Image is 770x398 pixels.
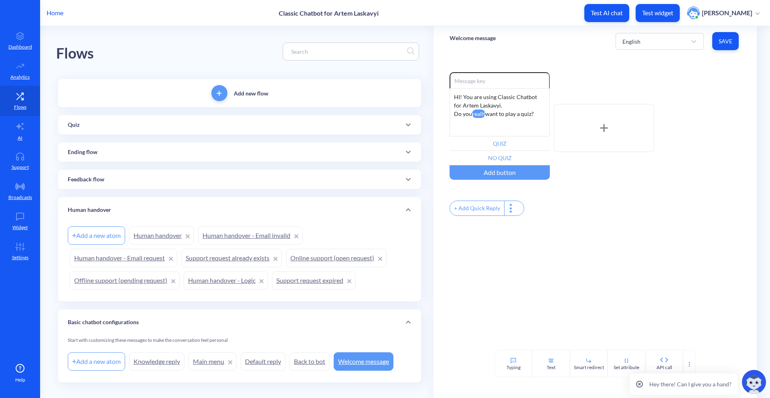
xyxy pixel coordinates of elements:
[198,226,303,245] a: Human handover - Email invalid
[68,226,125,245] div: Add a new atom
[68,318,139,327] p: Basic chatbot configurations
[719,37,732,45] span: Save
[68,352,125,371] div: Add a new atom
[614,364,639,371] div: Set attribute
[184,271,268,290] a: Human handover - Logic
[12,254,28,261] p: Settings
[450,136,550,151] input: Button title
[12,164,29,171] p: Support
[279,9,379,17] p: Classic Chatbot for Artem Laskavyi
[290,352,330,371] a: Back to bot
[450,201,504,215] div: + Add Quick Reply
[181,249,282,267] a: Support request already exists
[58,142,421,162] div: Ending flow
[450,151,550,165] input: Button title
[8,43,32,51] p: Dashboard
[683,6,764,20] button: user photo[PERSON_NAME]
[450,165,550,180] div: Add button
[58,170,421,189] div: Feedback flow
[334,352,393,371] a: Welcome message
[272,271,356,290] a: Support request expired
[129,352,184,371] a: Knowledge reply
[286,249,387,267] a: Online support (open request)
[584,4,629,22] button: Test AI chat
[450,88,550,136] div: HI! You are using Classic Chatbot for Artem Laskavyi. Do you want to play a quiz?
[712,32,739,50] button: Save
[70,271,180,290] a: Offline support (pending request)
[15,376,25,384] span: Help
[56,42,94,65] div: Flows
[68,337,411,350] div: Start with customizing these messages to make the conversation feel personal
[287,47,407,56] input: Search
[12,224,28,231] p: Widget
[8,194,32,201] p: Broadcasts
[636,4,680,22] button: Test widget
[58,197,421,223] div: Human handover
[211,85,227,101] button: add
[241,352,286,371] a: Default reply
[450,34,496,42] p: Welcome message
[58,309,421,335] div: Basic chatbot configurations
[18,134,22,142] p: AI
[10,73,30,81] p: Analytics
[70,249,177,267] a: Human handover - Email request
[507,364,521,371] div: Typing
[234,89,268,97] p: Add new flow
[591,9,623,17] p: Test AI chat
[14,104,26,111] p: Flows
[657,364,672,371] div: API call
[68,148,97,156] p: Ending flow
[472,110,485,118] attr: reallt
[622,37,640,45] div: English
[58,115,421,134] div: Quiz
[68,121,80,129] p: Quiz
[129,226,194,245] a: Human handover
[574,364,604,371] div: Smart redirect
[450,72,550,88] input: Message key
[68,206,111,214] p: Human handover
[702,8,752,17] p: [PERSON_NAME]
[547,364,555,371] div: Text
[68,175,104,184] p: Feedback flow
[188,352,237,371] a: Main menu
[742,370,766,394] img: copilot-icon.svg
[687,6,700,19] img: user photo
[649,380,731,388] p: Hey there! Can I give you a hand?
[47,8,63,18] p: Home
[642,9,673,17] p: Test widget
